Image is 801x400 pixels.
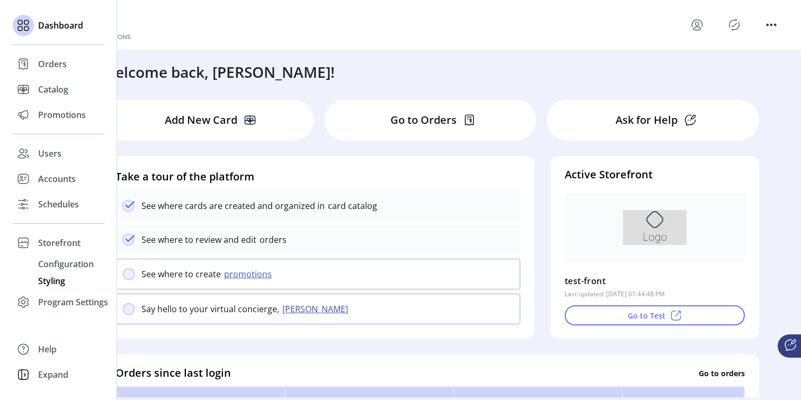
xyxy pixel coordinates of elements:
[38,108,86,121] span: Promotions
[565,272,606,289] p: test-front
[141,268,221,280] p: See where to create
[256,233,287,246] p: orders
[221,268,278,280] button: promotions
[689,16,706,33] button: menu
[565,289,665,299] p: Last updated: [DATE] 01:44:48 PM
[38,343,57,356] span: Help
[38,198,79,211] span: Schedules
[279,303,354,315] button: [PERSON_NAME]
[38,237,81,249] span: Storefront
[38,275,65,287] span: Styling
[102,61,335,83] h3: Welcome back, [PERSON_NAME]!
[565,167,745,183] h4: Active Storefront
[699,367,745,378] p: Go to orders
[565,305,745,325] button: Go to Test
[616,112,678,128] p: Ask for Help
[141,303,279,315] p: Say hello to your virtual concierge,
[38,19,83,32] span: Dashboard
[115,365,231,381] h4: Orders since last login
[38,83,68,96] span: Catalog
[38,296,108,308] span: Program Settings
[38,147,61,160] span: Users
[38,258,94,270] span: Configuration
[141,199,325,212] p: See where cards are created and organized in
[38,368,68,381] span: Expand
[141,233,256,246] p: See where to review and edit
[726,16,743,33] button: Publisher Panel
[165,112,237,128] p: Add New Card
[38,58,67,70] span: Orders
[325,199,377,212] p: card catalog
[38,172,76,185] span: Accounts
[763,16,780,33] button: menu
[390,112,457,128] p: Go to Orders
[115,169,520,185] h4: Take a tour of the platform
